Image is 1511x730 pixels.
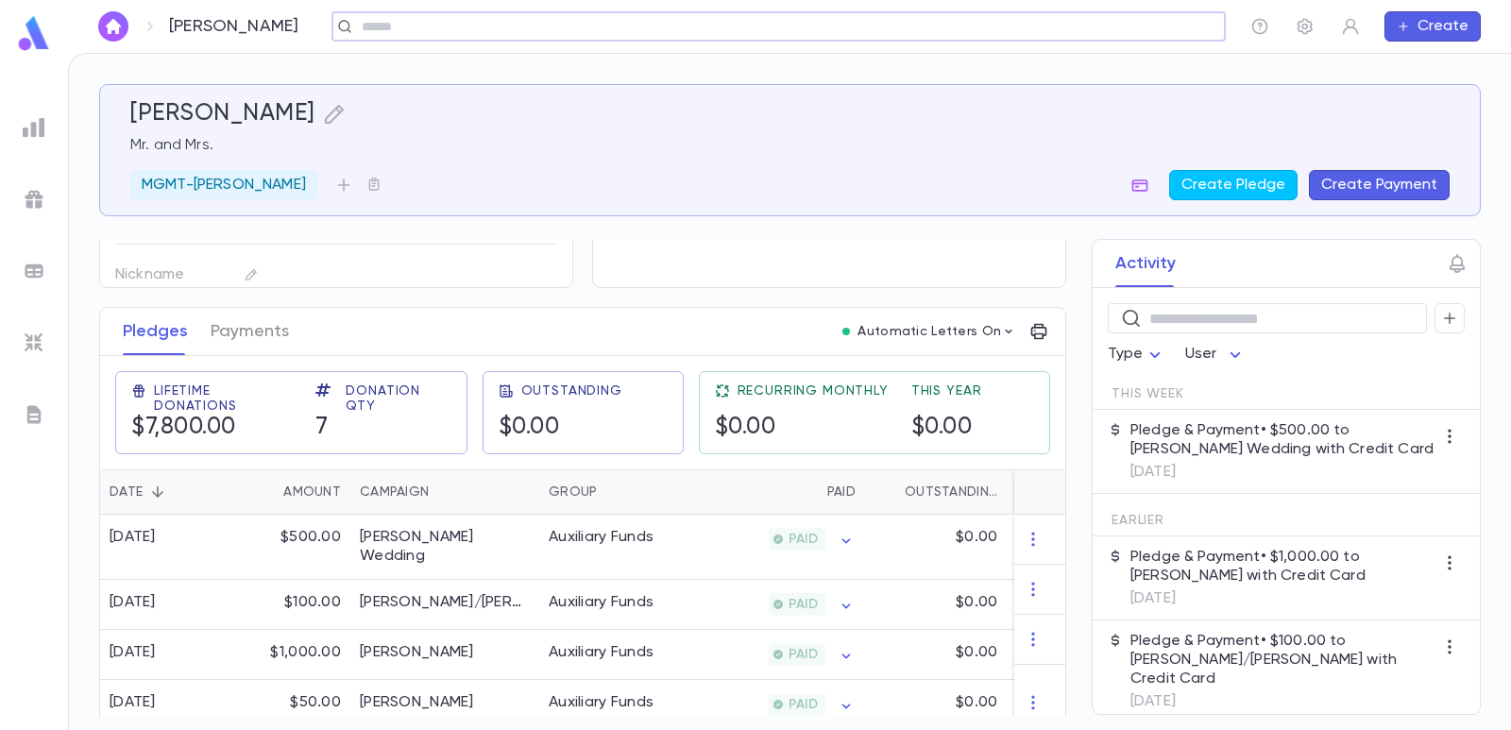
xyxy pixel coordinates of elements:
span: Lifetime Donations [154,383,293,414]
div: Campaign [360,469,429,515]
button: Create Pledge [1169,170,1298,200]
div: Outstanding [905,469,997,515]
div: Group [539,469,681,515]
div: Abramson [360,693,474,712]
img: letters_grey.7941b92b52307dd3b8a917253454ce1c.svg [23,403,45,426]
h5: [PERSON_NAME] [130,100,315,128]
img: campaigns_grey.99e729a5f7ee94e3726e6486bddda8f1.svg [23,188,45,211]
span: PAID [781,647,825,662]
button: Sort [874,477,905,507]
img: reports_grey.c525e4749d1bce6a11f5fe2a8de1b229.svg [23,116,45,139]
span: PAID [781,597,825,612]
p: Nickname [115,260,224,290]
div: [DATE] [110,693,256,712]
span: This Year [911,383,982,399]
div: Paid [827,469,856,515]
div: Auxiliary Funds [549,593,654,612]
button: Automatic Letters On [835,318,1024,345]
button: Create Payment [1309,170,1450,200]
div: [DATE] [110,643,156,662]
button: Payments [211,308,289,355]
p: [DATE] [1130,692,1435,711]
div: Paid [681,469,865,515]
img: home_white.a664292cf8c1dea59945f0da9f25487c.svg [102,19,125,34]
span: Outstanding [521,383,622,399]
p: [PERSON_NAME] [169,16,298,37]
div: Date [110,469,143,515]
div: Amount [283,469,341,515]
div: Group [549,469,597,515]
div: Auxiliary Funds [549,643,654,662]
span: Type [1108,347,1144,362]
div: Outstanding [865,469,1007,515]
button: Sort [253,477,283,507]
span: Recurring Monthly [738,383,889,399]
div: User [1185,336,1248,373]
span: PAID [781,532,825,547]
div: $100.00 [228,580,350,630]
div: 1 [1007,515,1120,580]
button: Pledges [123,308,188,355]
div: MGMT-[PERSON_NAME] [130,170,317,200]
span: Donation Qty [346,383,450,414]
p: Mr. and Mrs. [130,136,1450,155]
div: $500.00 [228,515,350,580]
div: Type [1108,336,1166,373]
div: Campaign [350,469,539,515]
h5: $0.00 [911,414,982,442]
div: Installments [1007,469,1120,515]
p: $0.00 [956,528,997,547]
button: Sort [597,477,627,507]
button: Sort [429,477,459,507]
div: Halpern/Levine [360,593,530,612]
h5: $0.00 [715,414,889,442]
div: $1,000.00 [228,630,350,680]
button: Sort [797,477,827,507]
div: Auxiliary Funds [549,528,654,547]
p: $0.00 [956,643,997,662]
div: Auxiliary Funds [549,693,654,712]
img: imports_grey.530a8a0e642e233f2baf0ef88e8c9fcb.svg [23,331,45,354]
div: Peltz Wedding [360,528,530,566]
p: [DATE] [1130,589,1435,608]
span: User [1185,347,1217,362]
div: Amount [228,469,350,515]
h5: 7 [315,414,450,442]
button: Create [1384,11,1481,42]
p: Pledge & Payment • $1,000.00 to [PERSON_NAME] with Credit Card [1130,548,1435,586]
button: Activity [1115,240,1176,287]
span: This Week [1112,386,1184,401]
p: MGMT-[PERSON_NAME] [142,176,306,195]
div: 1 [1007,630,1120,680]
p: Pledge & Payment • $100.00 to [PERSON_NAME]/[PERSON_NAME] with Credit Card [1130,632,1435,688]
img: batches_grey.339ca447c9d9533ef1741baa751efc33.svg [23,260,45,282]
div: 1 [1007,580,1120,630]
div: Dicker, Ari [360,643,474,662]
p: Pledge & Payment • $500.00 to [PERSON_NAME] Wedding with Credit Card [1130,421,1435,459]
h5: $7,800.00 [131,414,293,442]
div: Date [100,469,228,515]
span: Earlier [1112,513,1164,528]
img: logo [15,15,53,52]
h5: $0.00 [499,414,622,442]
p: $0.00 [956,593,997,612]
p: [DATE] [1130,463,1435,482]
button: Sort [143,477,173,507]
div: [DATE] [110,528,156,547]
p: Automatic Letters On [857,324,1001,339]
div: [DATE] [110,593,156,612]
p: $0.00 [956,693,997,712]
span: PAID [781,697,825,712]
